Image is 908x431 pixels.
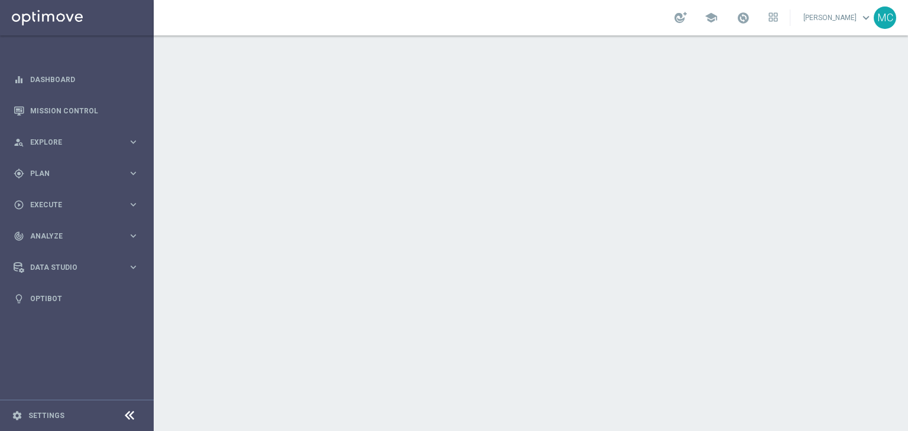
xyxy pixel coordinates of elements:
button: equalizer Dashboard [13,75,140,84]
button: play_circle_outline Execute keyboard_arrow_right [13,200,140,210]
button: Data Studio keyboard_arrow_right [13,263,140,272]
div: Analyze [14,231,128,241]
a: Optibot [30,283,139,314]
a: Settings [28,412,64,419]
a: [PERSON_NAME]keyboard_arrow_down [802,9,874,27]
div: MC [874,6,896,29]
span: school [705,11,718,24]
div: Execute [14,200,128,210]
i: person_search [14,137,24,148]
span: Data Studio [30,264,128,271]
span: Analyze [30,233,128,240]
i: keyboard_arrow_right [128,136,139,148]
span: Explore [30,139,128,146]
i: track_changes [14,231,24,241]
span: keyboard_arrow_down [860,11,873,24]
i: gps_fixed [14,168,24,179]
a: Dashboard [30,64,139,95]
i: lightbulb [14,293,24,304]
i: keyboard_arrow_right [128,262,139,273]
i: keyboard_arrow_right [128,230,139,241]
span: Execute [30,201,128,208]
a: Mission Control [30,95,139,126]
div: Mission Control [14,95,139,126]
div: Data Studio [14,262,128,273]
button: lightbulb Optibot [13,294,140,303]
button: gps_fixed Plan keyboard_arrow_right [13,169,140,178]
i: play_circle_outline [14,200,24,210]
button: track_changes Analyze keyboard_arrow_right [13,231,140,241]
button: Mission Control [13,106,140,116]
i: keyboard_arrow_right [128,168,139,179]
button: person_search Explore keyboard_arrow_right [13,138,140,147]
i: settings [12,410,22,421]
div: Plan [14,168,128,179]
div: Optibot [14,283,139,314]
div: Explore [14,137,128,148]
div: Dashboard [14,64,139,95]
i: equalizer [14,74,24,85]
span: Plan [30,170,128,177]
i: keyboard_arrow_right [128,199,139,210]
